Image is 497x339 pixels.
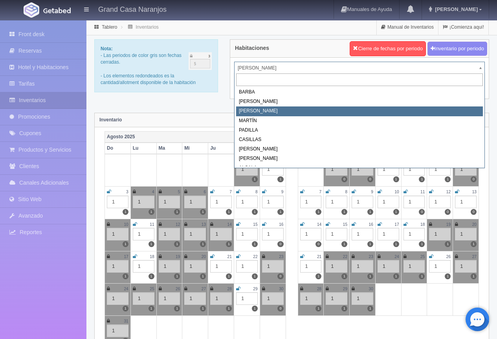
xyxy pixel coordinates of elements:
div: [PERSON_NAME] [236,106,483,116]
div: CASILLAS [236,135,483,145]
div: [PERSON_NAME] [236,145,483,154]
div: [PERSON_NAME] [236,97,483,106]
div: [PERSON_NAME] [236,154,483,163]
div: PADILLA [236,126,483,135]
div: BARBA [236,88,483,97]
div: ALCALA [236,163,483,173]
div: MARTÍN [236,116,483,126]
